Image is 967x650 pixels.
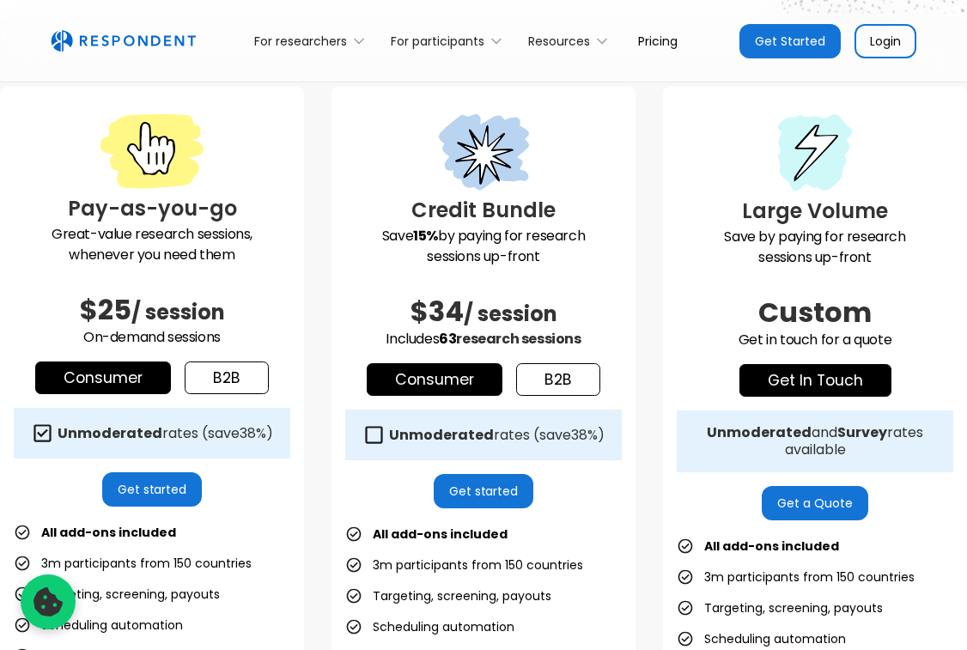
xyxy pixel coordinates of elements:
span: / session [464,300,557,328]
li: Scheduling automation [345,615,514,639]
p: Save by paying for research sessions up-front [677,227,953,268]
div: For researchers [254,33,347,50]
strong: 15% [413,226,438,246]
a: Get a Quote [762,486,868,520]
a: Consumer [367,363,502,396]
img: Untitled UI logotext [51,30,196,52]
h3: Credit Bundle [345,195,622,226]
strong: All add-ons included [41,524,176,541]
p: Great-value research sessions, whenever you need them [14,224,290,265]
div: For participants [381,21,519,61]
li: Targeting, screening, payouts [677,596,883,620]
h3: Pay-as-you-go [14,193,290,224]
div: rates (save ) [58,425,273,442]
a: Get started [102,472,203,507]
span: $25 [80,290,131,329]
a: get in touch [739,364,891,397]
h3: Large Volume [677,196,953,227]
li: Targeting, screening, payouts [345,584,551,608]
span: / session [131,298,225,326]
li: 3m participants from 150 countries [345,553,583,577]
p: Includes [345,329,622,349]
li: 3m participants from 150 countries [677,565,915,589]
li: Targeting, screening, payouts [14,582,220,606]
a: Get started [434,474,534,508]
a: Login [854,24,916,58]
p: Save by paying for research sessions up-front [345,226,622,267]
div: Resources [519,21,624,61]
strong: Unmoderated [58,423,162,443]
span: research sessions [456,329,581,349]
span: 63 [439,329,456,349]
a: Consumer [35,361,171,394]
strong: All add-ons included [704,538,839,555]
p: Get in touch for a quote [677,330,953,350]
a: Get Started [739,24,841,58]
div: and rates available [677,424,953,459]
strong: Unmoderated [389,425,494,445]
strong: Unmoderated [707,422,812,442]
div: For participants [391,33,484,50]
li: 3m participants from 150 countries [14,551,252,575]
a: Pricing [624,21,691,61]
a: b2b [185,361,269,394]
p: On-demand sessions [14,327,290,348]
span: Custom [758,293,872,331]
div: For researchers [245,21,381,61]
span: 38% [571,425,598,445]
span: $34 [411,292,464,331]
li: Scheduling automation [14,613,183,637]
strong: Survey [837,422,887,442]
strong: All add-ons included [373,525,508,543]
div: rates (save ) [389,427,605,444]
span: 38% [240,423,266,443]
div: Resources [528,33,590,50]
a: home [51,30,196,52]
a: b2b [516,363,600,396]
